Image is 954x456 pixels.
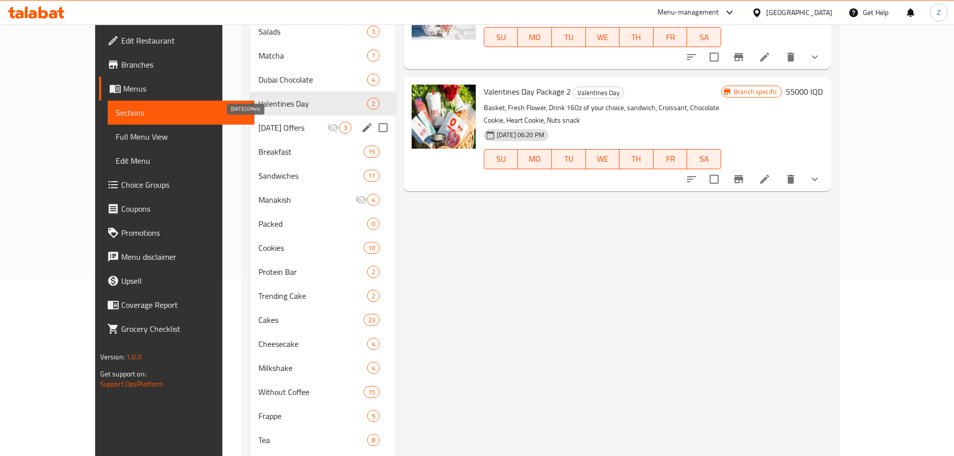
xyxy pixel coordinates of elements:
span: TU [556,30,582,45]
span: 4 [368,363,379,373]
span: SA [691,152,717,166]
button: MO [518,149,552,169]
span: Valentines Day [573,87,623,99]
span: Manakish [258,194,355,206]
button: SU [484,149,518,169]
button: sort-choices [680,167,704,191]
span: 11 [364,171,379,181]
span: Without Coffee [258,386,363,398]
div: Valentines Day [573,87,624,99]
div: Cheesecake [258,338,367,350]
span: Promotions [121,227,246,239]
span: Branches [121,59,246,71]
svg: Show Choices [809,173,821,185]
button: MO [518,27,552,47]
span: 4 [368,339,379,349]
div: Sandwiches11 [250,164,396,188]
div: items [367,194,380,206]
div: Packed0 [250,212,396,236]
div: [GEOGRAPHIC_DATA] [766,7,832,18]
button: TU [552,27,586,47]
a: Grocery Checklist [99,317,254,341]
span: 15 [364,147,379,157]
span: TU [556,152,582,166]
span: 9 [368,411,379,421]
span: MO [522,30,548,45]
div: Matcha7 [250,44,396,68]
div: Without Coffee15 [250,380,396,404]
span: Salads [258,26,367,38]
span: Valentines Day [258,98,367,110]
span: Matcha [258,50,367,62]
div: items [367,362,380,374]
span: Z [937,7,941,18]
span: 2 [368,267,379,277]
span: TH [623,152,650,166]
span: Select to update [704,169,725,190]
div: items [364,386,380,398]
span: 3 [368,27,379,37]
div: Frappe [258,410,367,422]
span: 0 [368,219,379,229]
span: 4 [368,75,379,85]
span: Grocery Checklist [121,323,246,335]
span: Trending Cake [258,290,367,302]
span: Full Menu View [116,131,246,143]
div: Tea8 [250,428,396,452]
a: Edit Menu [108,149,254,173]
div: items [367,410,380,422]
a: Coverage Report [99,293,254,317]
span: Version: [100,350,125,363]
div: items [367,26,380,38]
span: Milkshake [258,362,367,374]
div: Menu-management [658,7,719,19]
div: Protein Bar2 [250,260,396,284]
svg: Inactive section [327,122,339,134]
div: Trending Cake2 [250,284,396,308]
button: FR [654,27,688,47]
span: FR [658,152,684,166]
button: Branch-specific-item [727,167,751,191]
span: Breakfast [258,146,363,158]
a: Menus [99,77,254,101]
span: FR [658,30,684,45]
span: Cakes [258,314,363,326]
span: 2 [368,99,379,109]
div: items [367,338,380,350]
span: 8 [368,435,379,445]
span: Menus [123,83,246,95]
button: WE [586,149,620,169]
a: Sections [108,101,254,125]
span: 23 [364,315,379,325]
span: Choice Groups [121,179,246,191]
button: WE [586,27,620,47]
button: SU [484,27,518,47]
button: show more [803,167,827,191]
svg: Inactive section [355,194,367,206]
span: Protein Bar [258,266,367,278]
span: Dubai Chocolate [258,74,367,86]
div: items [364,314,380,326]
span: 3 [340,123,351,133]
span: Sandwiches [258,170,363,182]
span: [DATE] Offers [258,122,327,134]
span: Select to update [704,47,725,68]
button: delete [779,45,803,69]
span: Tea [258,434,367,446]
button: show more [803,45,827,69]
h6: 55000 IQD [786,85,823,99]
div: items [364,146,380,158]
button: delete [779,167,803,191]
span: 15 [364,387,379,397]
div: Frappe9 [250,404,396,428]
div: items [367,266,380,278]
span: MO [522,152,548,166]
div: Valentines Day2 [250,92,396,116]
a: Choice Groups [99,173,254,197]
